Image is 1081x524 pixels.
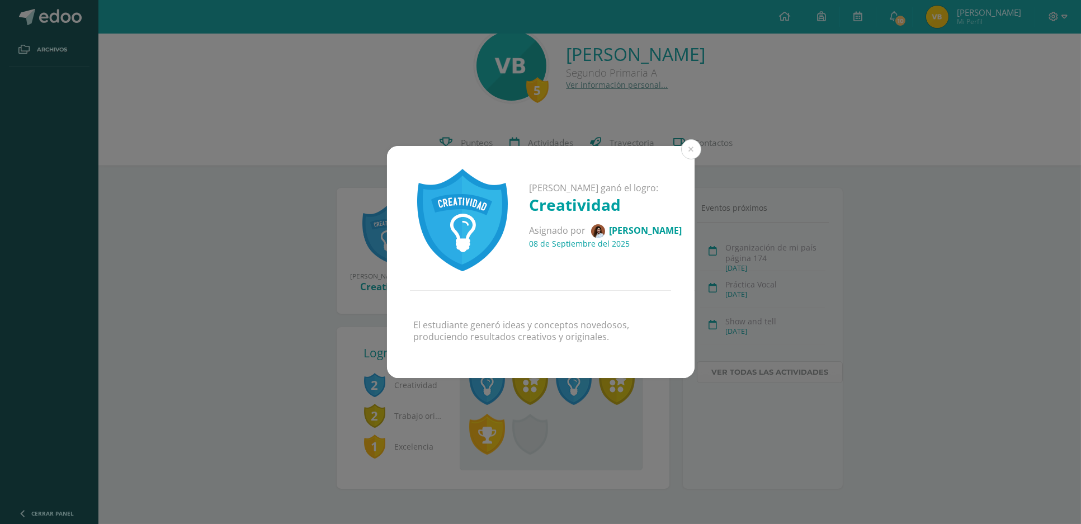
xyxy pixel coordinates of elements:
button: Close (Esc) [681,139,701,159]
p: [PERSON_NAME] ganó el logro: [529,182,682,194]
h1: Creatividad [529,194,682,215]
h4: 08 de Septiembre del 2025 [529,238,682,249]
p: Asignado por [529,224,682,238]
img: c5b24e41236bcd51e5aeaffdbc7daa5e.png [591,224,605,238]
span: [PERSON_NAME] [609,224,682,237]
p: El estudiante generó ideas y conceptos novedosos, produciendo resultados creativos y originales. [414,319,668,343]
